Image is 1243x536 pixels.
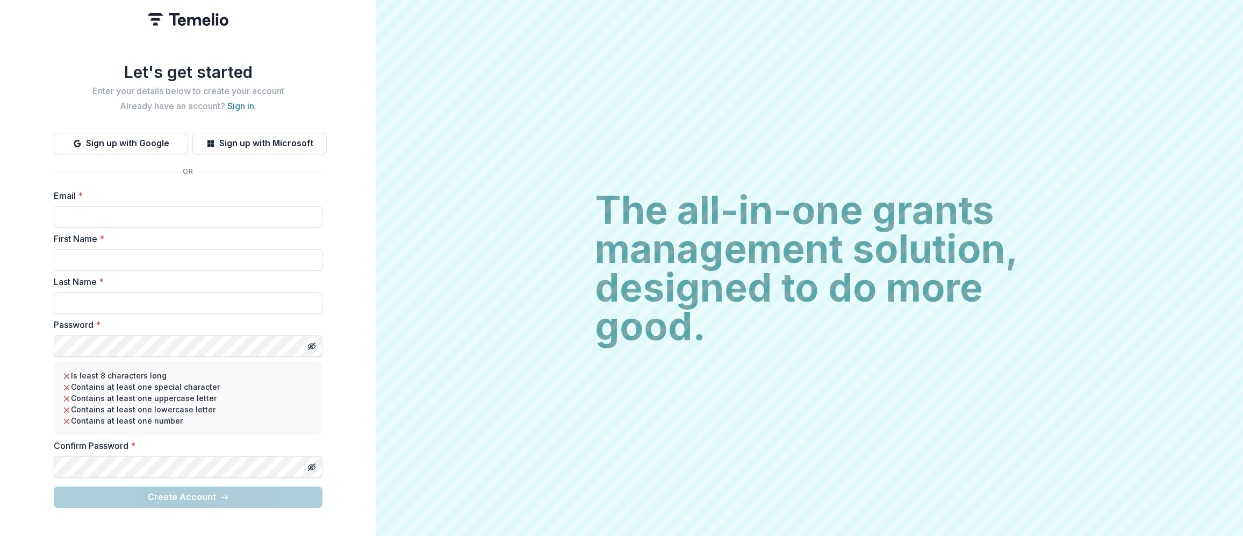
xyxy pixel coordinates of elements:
[54,133,188,154] button: Sign up with Google
[62,404,314,415] li: Contains at least one lowercase letter
[62,381,314,392] li: Contains at least one special character
[227,101,254,111] a: Sign in
[62,392,314,404] li: Contains at least one uppercase letter
[54,439,316,452] label: Confirm Password
[62,370,314,381] li: Is least 8 characters long
[54,189,316,202] label: Email
[54,318,316,331] label: Password
[303,459,320,476] button: Toggle password visibility
[148,13,228,26] img: Temelio
[54,275,316,288] label: Last Name
[54,86,322,96] h2: Enter your details below to create your account
[54,487,322,508] button: Create Account
[192,133,327,154] button: Sign up with Microsoft
[62,415,314,426] li: Contains at least one number
[54,62,322,82] h1: Let's get started
[303,338,320,355] button: Toggle password visibility
[54,101,322,111] h2: Already have an account? .
[54,232,316,245] label: First Name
